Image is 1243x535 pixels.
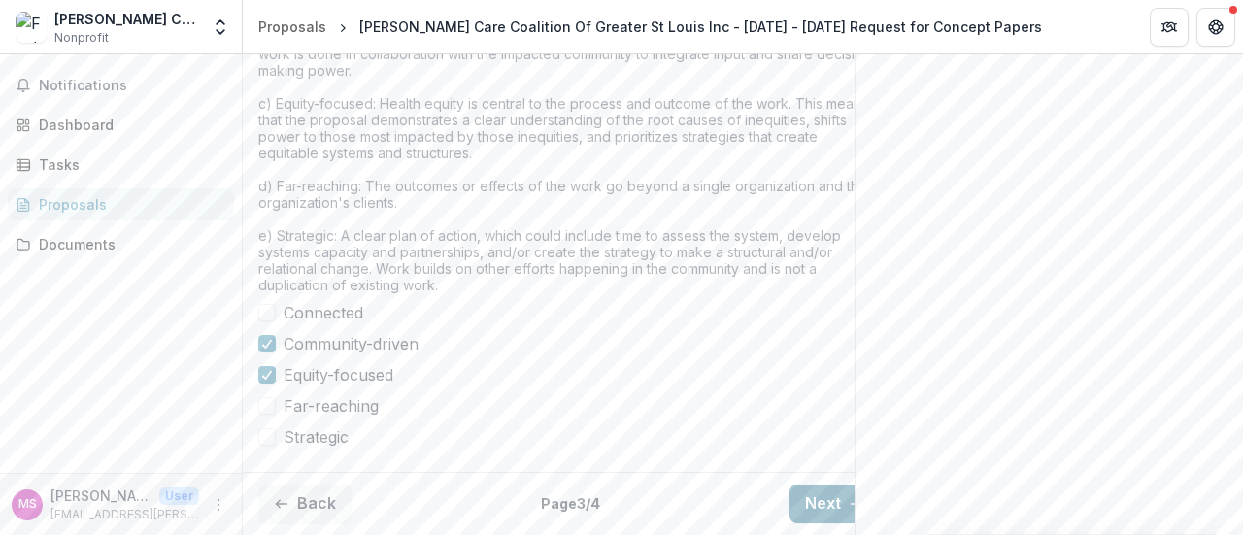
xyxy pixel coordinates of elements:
[1196,8,1235,47] button: Get Help
[1150,8,1189,47] button: Partners
[8,228,234,260] a: Documents
[54,29,109,47] span: Nonprofit
[284,425,349,449] span: Strategic
[159,487,199,505] p: User
[16,12,47,43] img: Foster Care Coalition Of Greater St Louis Inc
[8,188,234,220] a: Proposals
[54,9,199,29] div: [PERSON_NAME] Care Coalition Of Greater St Louis Inc
[39,234,218,254] div: Documents
[50,506,199,523] p: [EMAIL_ADDRESS][PERSON_NAME][DOMAIN_NAME]
[359,17,1042,37] div: [PERSON_NAME] Care Coalition Of Greater St Louis Inc - [DATE] - [DATE] Request for Concept Papers
[284,301,363,324] span: Connected
[258,485,352,523] button: Back
[207,8,234,47] button: Open entity switcher
[18,498,37,511] div: Ms. Melanie Scheetz
[39,115,218,135] div: Dashboard
[251,13,1050,41] nav: breadcrumb
[251,13,334,41] a: Proposals
[50,485,151,506] p: [PERSON_NAME]
[39,194,218,215] div: Proposals
[284,332,419,355] span: Community-driven
[258,17,326,37] div: Proposals
[8,109,234,141] a: Dashboard
[39,154,218,175] div: Tasks
[8,70,234,101] button: Notifications
[284,363,393,386] span: Equity-focused
[8,149,234,181] a: Tasks
[39,78,226,94] span: Notifications
[541,493,600,514] p: Page 3 / 4
[284,394,379,418] span: Far-reaching
[207,493,230,517] button: More
[789,485,880,523] button: Next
